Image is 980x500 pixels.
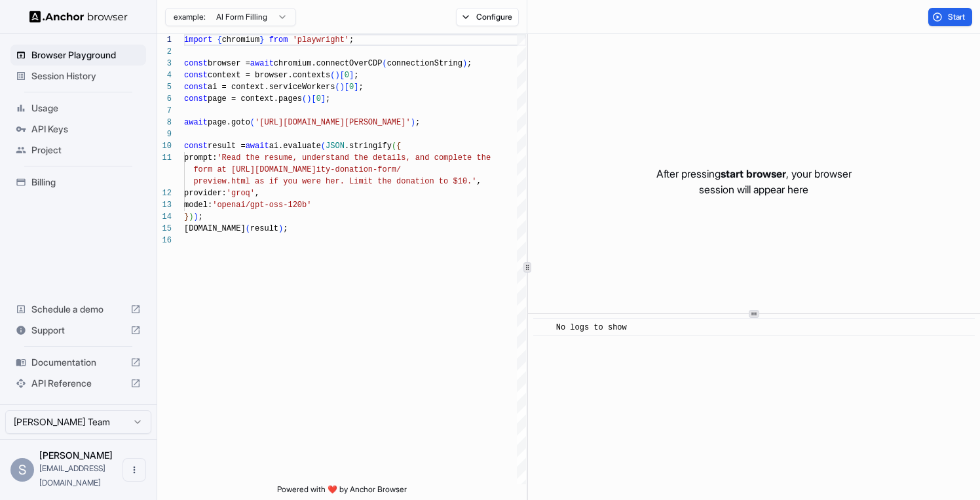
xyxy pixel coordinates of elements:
[340,83,345,92] span: )
[349,83,354,92] span: 0
[462,59,467,68] span: )
[326,142,345,151] span: JSON
[10,373,146,394] div: API Reference
[184,59,208,68] span: const
[246,224,250,233] span: (
[157,93,172,105] div: 6
[31,356,125,369] span: Documentation
[269,142,321,151] span: ai.evaluate
[157,81,172,93] div: 5
[10,320,146,341] div: Support
[345,71,349,80] span: 0
[10,45,146,66] div: Browser Playground
[31,69,141,83] span: Session History
[31,102,141,115] span: Usage
[250,224,278,233] span: result
[250,59,274,68] span: await
[429,177,476,186] span: n to $10.'
[174,12,206,22] span: example:
[349,71,354,80] span: ]
[157,105,172,117] div: 7
[10,66,146,87] div: Session History
[184,201,212,210] span: model:
[31,377,125,390] span: API Reference
[184,153,217,163] span: prompt:
[928,8,972,26] button: Start
[354,83,358,92] span: ]
[184,224,246,233] span: [DOMAIN_NAME]
[39,450,113,461] span: Sonny L
[31,123,141,136] span: API Keys
[157,34,172,46] div: 1
[316,94,321,104] span: 0
[302,94,307,104] span: (
[10,98,146,119] div: Usage
[31,144,141,157] span: Project
[456,8,519,26] button: Configure
[269,35,288,45] span: from
[157,117,172,128] div: 8
[307,94,311,104] span: )
[354,71,358,80] span: ;
[193,177,429,186] span: preview.html as if you were her. Limit the donatio
[335,71,339,80] span: )
[157,199,172,211] div: 13
[184,212,189,221] span: }
[349,35,354,45] span: ;
[157,187,172,199] div: 12
[39,463,105,488] span: sonnyl@zijus.com
[345,83,349,92] span: [
[227,189,255,198] span: 'groq'
[208,71,330,80] span: context = browser.contexts
[340,71,345,80] span: [
[157,46,172,58] div: 2
[208,118,250,127] span: page.goto
[208,59,250,68] span: browser =
[476,177,481,186] span: ,
[10,299,146,320] div: Schedule a demo
[10,352,146,373] div: Documentation
[345,142,392,151] span: .stringify
[184,83,208,92] span: const
[321,94,326,104] span: ]
[382,59,386,68] span: (
[326,94,330,104] span: ;
[255,189,259,198] span: ,
[157,235,172,246] div: 16
[31,303,125,316] span: Schedule a demo
[31,176,141,189] span: Billing
[198,212,203,221] span: ;
[250,118,255,127] span: (
[387,59,462,68] span: connectionString
[10,119,146,140] div: API Keys
[29,10,128,23] img: Anchor Logo
[330,71,335,80] span: (
[453,153,491,163] span: lete the
[392,142,396,151] span: (
[157,58,172,69] div: 3
[189,212,193,221] span: )
[316,165,402,174] span: ity-donation-form/
[335,83,339,92] span: (
[157,152,172,164] div: 11
[277,484,407,500] span: Powered with ❤️ by Anchor Browser
[415,118,420,127] span: ;
[540,321,546,334] span: ​
[311,94,316,104] span: [
[656,166,852,197] p: After pressing , your browser session will appear here
[217,35,221,45] span: {
[157,128,172,140] div: 9
[358,83,363,92] span: ;
[217,153,453,163] span: 'Read the resume, understand the details, and comp
[467,59,472,68] span: ;
[283,224,288,233] span: ;
[31,324,125,337] span: Support
[184,71,208,80] span: const
[184,35,212,45] span: import
[157,223,172,235] div: 15
[122,458,146,482] button: Open menu
[721,167,786,180] span: start browser
[396,142,401,151] span: {
[31,48,141,62] span: Browser Playground
[193,212,198,221] span: )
